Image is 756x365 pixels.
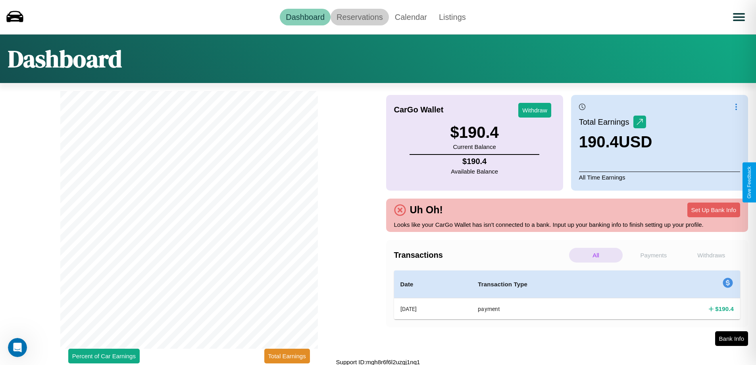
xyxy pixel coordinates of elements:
[8,338,27,357] iframe: Intercom live chat
[400,280,466,289] h4: Date
[715,305,734,313] h4: $ 190.4
[394,105,444,114] h4: CarGo Wallet
[715,331,748,346] button: Bank Info
[394,270,741,319] table: simple table
[728,6,750,28] button: Open menu
[394,298,472,320] th: [DATE]
[478,280,630,289] h4: Transaction Type
[569,248,623,263] p: All
[471,298,636,320] th: payment
[579,133,652,151] h3: 190.4 USD
[450,124,498,141] h3: $ 190.4
[8,42,122,75] h1: Dashboard
[685,248,738,263] p: Withdraws
[280,9,331,25] a: Dashboard
[331,9,389,25] a: Reservations
[579,115,633,129] p: Total Earnings
[451,166,498,177] p: Available Balance
[687,203,740,217] button: Set Up Bank Info
[433,9,472,25] a: Listings
[579,172,740,183] p: All Time Earnings
[451,157,498,166] h4: $ 190.4
[627,248,680,263] p: Payments
[68,349,140,363] button: Percent of Car Earnings
[518,103,551,118] button: Withdraw
[406,204,447,216] h4: Uh Oh!
[746,166,752,199] div: Give Feedback
[394,219,741,230] p: Looks like your CarGo Wallet has isn't connected to a bank. Input up your banking info to finish ...
[264,349,310,363] button: Total Earnings
[389,9,433,25] a: Calendar
[394,251,567,260] h4: Transactions
[450,141,498,152] p: Current Balance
